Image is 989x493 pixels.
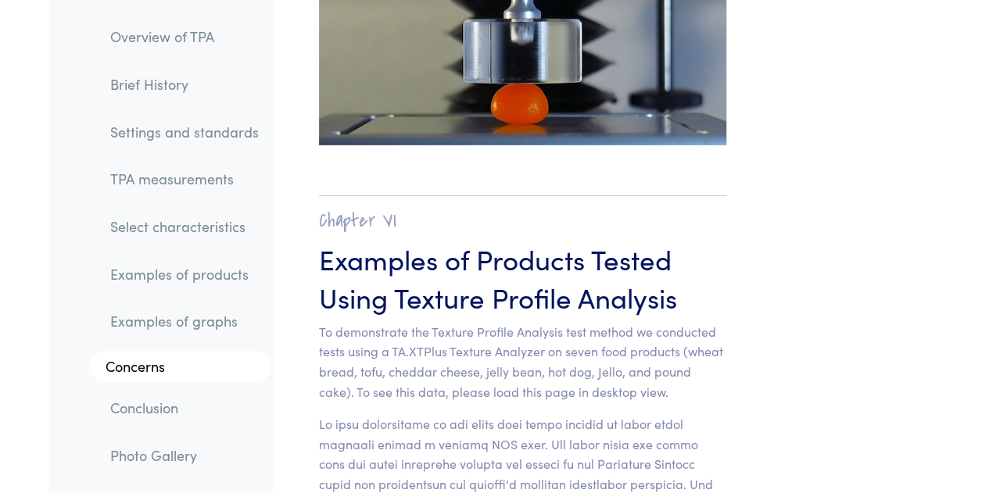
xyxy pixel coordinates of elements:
a: Concerns [90,351,271,382]
a: Select characteristics [98,209,271,245]
p: To demonstrate the Texture Profile Analysis test method we conducted tests using a TA.XTPlus Text... [319,322,726,402]
a: Examples of graphs [98,303,271,339]
a: Photo Gallery [98,437,271,473]
h2: Chapter VI [319,209,726,233]
a: TPA measurements [98,161,271,197]
h3: Examples of Products Tested Using Texture Profile Analysis [319,239,726,316]
a: Settings and standards [98,113,271,149]
a: Examples of products [98,256,271,292]
a: Conclusion [98,390,271,426]
a: Brief History [98,66,271,102]
a: Overview of TPA [98,19,271,55]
